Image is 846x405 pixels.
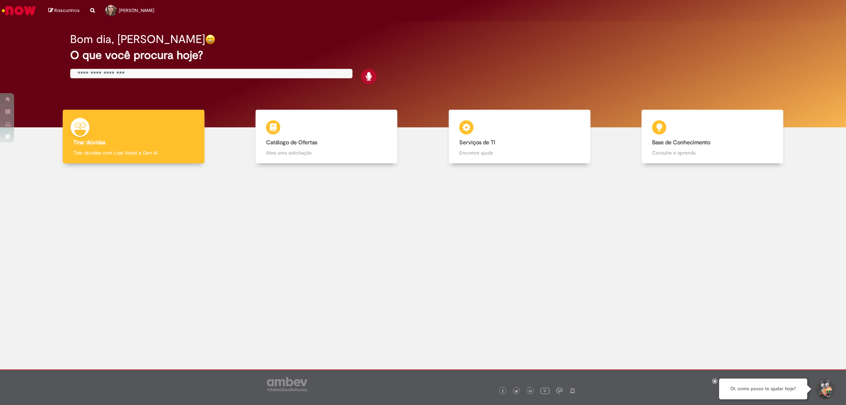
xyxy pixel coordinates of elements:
h2: O que você procura hoje? [70,49,776,61]
button: Iniciar Conversa de Suporte [814,379,835,400]
p: Consulte e aprenda [652,149,773,156]
b: Serviços de TI [459,139,495,146]
p: Tirar dúvidas com Lupi Assist e Gen Ai [73,149,194,156]
div: Oi, como posso te ajudar hoje? [719,379,807,399]
p: Encontre ajuda [459,149,580,156]
b: Catálogo de Ofertas [266,139,317,146]
img: logo_footer_linkedin.png [529,389,532,393]
p: Abra uma solicitação [266,149,387,156]
a: Serviços de TI Encontre ajuda [423,110,616,164]
img: logo_footer_twitter.png [515,389,518,393]
img: ServiceNow [1,4,37,18]
img: logo_footer_facebook.png [501,389,504,393]
a: Tirar dúvidas Tirar dúvidas com Lupi Assist e Gen Ai [37,110,230,164]
img: happy-face.png [205,34,215,44]
img: logo_footer_workplace.png [556,387,563,394]
img: logo_footer_ambev_rotulo_gray.png [267,377,307,391]
b: Base de Conhecimento [652,139,710,146]
a: Base de Conhecimento Consulte e aprenda [616,110,809,164]
span: [PERSON_NAME] [119,7,154,13]
h2: Bom dia, [PERSON_NAME] [70,33,205,46]
img: logo_footer_naosei.png [569,387,576,394]
b: Tirar dúvidas [73,139,105,146]
img: logo_footer_youtube.png [540,386,550,395]
span: Rascunhos [54,7,80,14]
a: Catálogo de Ofertas Abra uma solicitação [230,110,423,164]
a: Rascunhos [48,7,80,14]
